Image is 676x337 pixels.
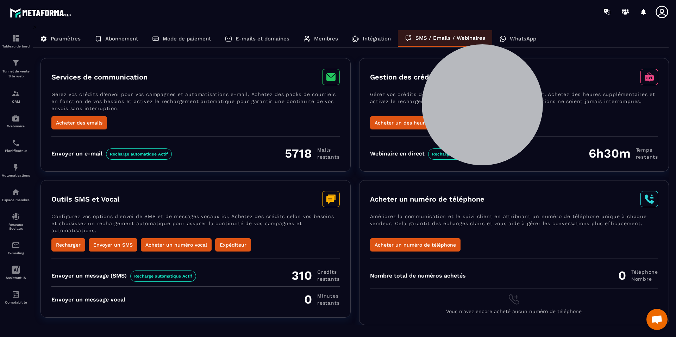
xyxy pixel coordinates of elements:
[510,36,536,42] p: WhatsApp
[105,36,138,42] p: Abonnement
[51,213,340,238] p: Configurez vos options d’envoi de SMS et de messages vocaux ici. Achetez des crédits selon vos be...
[51,150,172,157] div: Envoyer un e-mail
[2,223,30,230] p: Réseaux Sociaux
[370,150,494,157] div: Webinaire en direct
[2,198,30,202] p: Espace membre
[12,114,20,122] img: automations
[636,153,658,160] span: restants
[12,241,20,249] img: email
[89,238,137,252] button: Envoyer un SMS
[2,109,30,133] a: automationsautomationsWebinaire
[2,300,30,304] p: Comptabilité
[2,100,30,103] p: CRM
[636,146,658,153] span: Temps
[51,73,148,81] h3: Services de communication
[2,53,30,84] a: formationformationTunnel de vente Site web
[370,238,461,252] button: Acheter un numéro de téléphone
[317,153,339,160] span: restants
[12,290,20,299] img: accountant
[618,268,658,283] div: 0
[12,59,20,67] img: formation
[317,292,339,299] span: minutes
[370,116,461,129] button: Acheter un des heures webinaire
[2,207,30,236] a: social-networksocial-networkRéseaux Sociaux
[292,268,339,283] div: 310
[2,276,30,280] p: Assistant IA
[12,34,20,43] img: formation
[2,158,30,183] a: automationsautomationsAutomatisations
[2,236,30,260] a: emailemailE-mailing
[12,89,20,98] img: formation
[304,292,339,307] div: 0
[2,173,30,177] p: Automatisations
[2,29,30,53] a: formationformationTableau de bord
[2,251,30,255] p: E-mailing
[631,268,658,275] span: Téléphone
[646,309,668,330] div: Ouvrir le chat
[314,36,338,42] p: Membres
[285,146,339,161] div: 5718
[106,148,172,160] span: Recharge automatique Actif
[370,272,466,279] div: Nombre total de numéros achetés
[12,188,20,196] img: automations
[2,183,30,207] a: automationsautomationsEspace membre
[33,24,669,325] div: >
[446,309,582,314] span: Vous n'avez encore acheté aucun numéro de téléphone
[2,133,30,158] a: schedulerschedulerPlanificateur
[2,69,30,79] p: Tunnel de vente Site web
[51,116,107,129] button: Acheter des emails
[236,36,289,42] p: E-mails et domaines
[415,35,485,41] p: SMS / Emails / Webinaires
[370,195,484,203] h3: Acheter un numéro de téléphone
[51,272,196,279] div: Envoyer un message (SMS)
[370,73,486,81] h3: Gestion des crédits de webinaire
[141,238,212,252] button: Acheter un numéro vocal
[317,268,339,275] span: Crédits
[317,299,339,306] span: restants
[2,149,30,153] p: Planificateur
[12,212,20,221] img: social-network
[215,238,251,252] button: Expéditeur
[51,296,125,303] div: Envoyer un message vocal
[363,36,391,42] p: Intégration
[631,275,658,282] span: Nombre
[2,285,30,310] a: accountantaccountantComptabilité
[2,44,30,48] p: Tableau de bord
[589,146,658,161] div: 6h30m
[2,260,30,285] a: Assistant IA
[370,213,658,238] p: Améliorez la communication et le suivi client en attribuant un numéro de téléphone unique à chaqu...
[51,195,119,203] h3: Outils SMS et Vocal
[2,124,30,128] p: Webinaire
[370,91,658,116] p: Gérez vos crédits de webinaire pour vos présentations en direct. Achetez des heures supplémentair...
[130,271,196,282] span: Recharge automatique Actif
[12,163,20,172] img: automations
[51,91,340,116] p: Gérez vos crédits d’envoi pour vos campagnes et automatisations e-mail. Achetez des packs de cour...
[163,36,211,42] p: Mode de paiement
[317,275,339,282] span: restants
[10,6,73,19] img: logo
[51,238,85,252] button: Recharger
[317,146,339,153] span: Mails
[12,139,20,147] img: scheduler
[2,84,30,109] a: formationformationCRM
[51,36,81,42] p: Paramètres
